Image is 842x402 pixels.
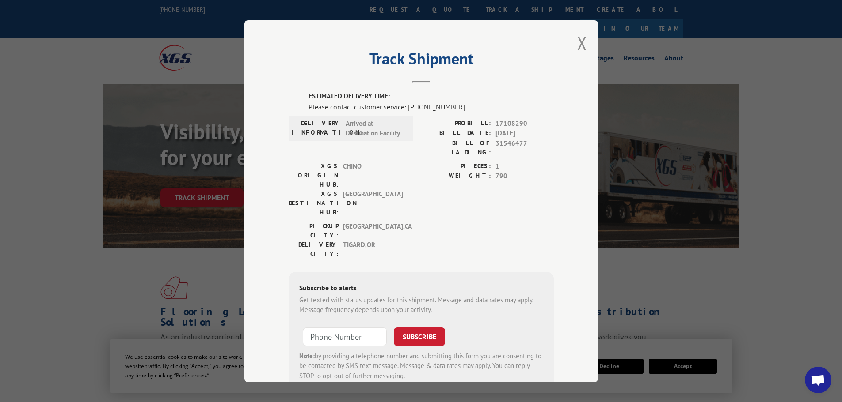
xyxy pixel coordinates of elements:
[343,161,403,189] span: CHINO
[343,240,403,258] span: TIGARD , OR
[289,189,339,217] label: XGS DESTINATION HUB:
[805,367,831,393] div: Open chat
[343,221,403,240] span: [GEOGRAPHIC_DATA] , CA
[299,351,543,381] div: by providing a telephone number and submitting this form you are consenting to be contacted by SM...
[421,128,491,139] label: BILL DATE:
[299,295,543,315] div: Get texted with status updates for this shipment. Message and data rates may apply. Message frequ...
[289,53,554,69] h2: Track Shipment
[577,31,587,55] button: Close modal
[289,161,339,189] label: XGS ORIGIN HUB:
[495,138,554,157] span: 31546477
[421,161,491,171] label: PIECES:
[421,118,491,128] label: PROBILL:
[291,118,341,138] label: DELIVERY INFORMATION:
[299,282,543,295] div: Subscribe to alerts
[289,240,339,258] label: DELIVERY CITY:
[309,101,554,112] div: Please contact customer service: [PHONE_NUMBER].
[299,351,315,360] strong: Note:
[495,161,554,171] span: 1
[394,327,445,346] button: SUBSCRIBE
[421,171,491,181] label: WEIGHT:
[289,221,339,240] label: PICKUP CITY:
[346,118,405,138] span: Arrived at Destination Facility
[421,138,491,157] label: BILL OF LADING:
[303,327,387,346] input: Phone Number
[495,128,554,139] span: [DATE]
[495,171,554,181] span: 790
[309,91,554,101] label: ESTIMATED DELIVERY TIME:
[343,189,403,217] span: [GEOGRAPHIC_DATA]
[495,118,554,128] span: 17108290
